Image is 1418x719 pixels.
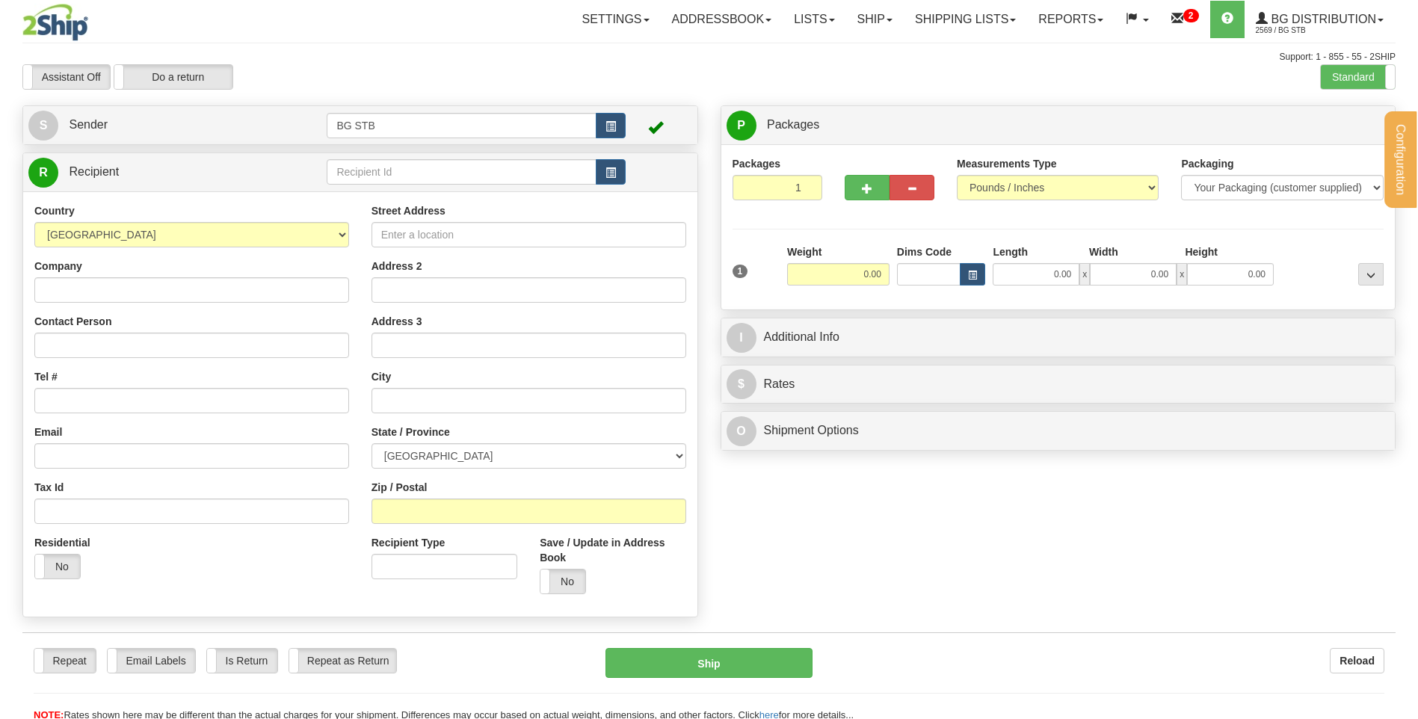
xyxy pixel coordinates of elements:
span: $ [727,369,756,399]
a: Addressbook [661,1,783,38]
a: $Rates [727,369,1390,400]
a: Reports [1027,1,1115,38]
span: R [28,158,58,188]
label: Is Return [207,649,277,673]
a: Lists [783,1,845,38]
label: Tel # [34,369,58,384]
a: IAdditional Info [727,322,1390,353]
span: P [727,111,756,141]
label: State / Province [372,425,450,439]
label: Street Address [372,203,446,218]
input: Enter a location [372,222,686,247]
label: Repeat as Return [289,649,396,673]
label: Packaging [1181,156,1233,171]
iframe: chat widget [1384,283,1417,436]
label: Address 3 [372,314,422,329]
input: Recipient Id [327,159,596,185]
a: R Recipient [28,157,294,188]
div: Support: 1 - 855 - 55 - 2SHIP [22,51,1396,64]
label: Tax Id [34,480,64,495]
label: Height [1185,244,1218,259]
label: Contact Person [34,314,111,329]
label: Dims Code [897,244,952,259]
span: O [727,416,756,446]
span: Sender [69,118,108,131]
label: Measurements Type [957,156,1057,171]
a: OShipment Options [727,416,1390,446]
img: logo2569.jpg [22,4,88,41]
button: Ship [605,648,812,678]
label: City [372,369,391,384]
label: No [35,555,80,578]
label: Address 2 [372,259,422,274]
label: Weight [787,244,821,259]
a: Shipping lists [904,1,1027,38]
label: Packages [733,156,781,171]
label: Recipient Type [372,535,446,550]
a: Ship [846,1,904,38]
b: Reload [1340,655,1375,667]
label: Length [993,244,1028,259]
label: Company [34,259,82,274]
span: x [1079,263,1090,286]
label: Email [34,425,62,439]
a: P Packages [727,110,1390,141]
label: Zip / Postal [372,480,428,495]
a: Settings [571,1,661,38]
input: Sender Id [327,113,596,138]
label: Residential [34,535,90,550]
span: S [28,111,58,141]
span: 1 [733,265,748,278]
button: Reload [1330,648,1384,673]
label: Save / Update in Address Book [540,535,685,565]
sup: 2 [1183,9,1199,22]
span: Packages [767,118,819,131]
label: Assistant Off [23,65,110,89]
span: 2569 / BG STB [1256,23,1368,38]
div: ... [1358,263,1384,286]
label: Email Labels [108,649,195,673]
span: I [727,323,756,353]
span: x [1177,263,1187,286]
a: S Sender [28,110,327,141]
label: Repeat [34,649,96,673]
label: No [540,570,585,593]
label: Width [1089,244,1118,259]
a: BG Distribution 2569 / BG STB [1245,1,1395,38]
span: Recipient [69,165,119,178]
span: BG Distribution [1268,13,1376,25]
button: Configuration [1384,111,1417,208]
label: Country [34,203,75,218]
label: Standard [1321,65,1395,89]
a: 2 [1160,1,1210,38]
label: Do a return [114,65,232,89]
